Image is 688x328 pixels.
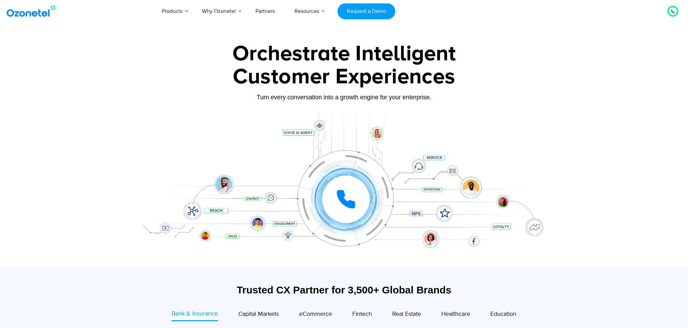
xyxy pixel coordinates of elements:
[490,310,516,318] span: Education
[133,94,556,101] div: Turn every conversation into a growth engine for your enterprise.
[490,309,516,321] a: Education
[238,310,279,318] span: Capital Markets
[133,61,556,93] div: Customer Experiences
[441,310,470,318] span: Healthcare
[392,310,421,318] span: Real Estate
[337,3,395,19] a: Request a Demo
[299,309,332,321] a: eCommerce
[299,310,332,318] span: eCommerce
[172,309,218,321] a: Bank & Insurance
[136,284,552,296] div: Trusted CX Partner for 3,500+ Global Brands
[133,43,556,65] div: Orchestrate Intelligent
[352,309,372,321] a: Fintech
[441,309,470,321] a: Healthcare
[352,310,372,318] span: Fintech
[392,309,421,321] a: Real Estate
[238,309,279,321] a: Capital Markets
[172,310,218,317] span: Bank & Insurance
